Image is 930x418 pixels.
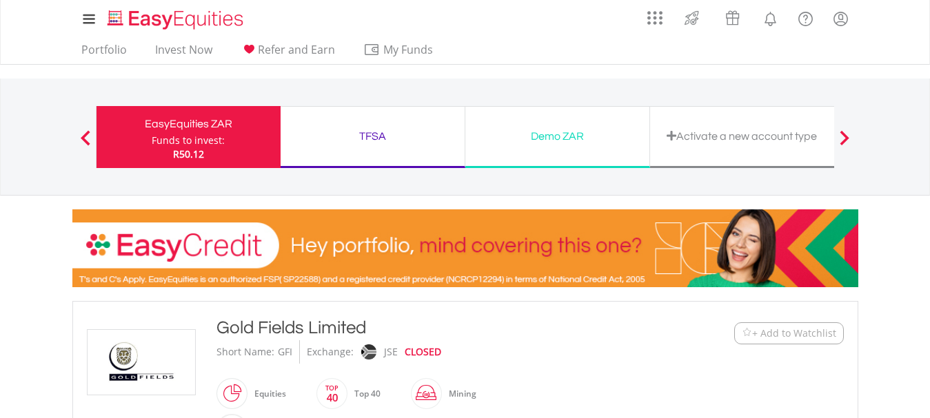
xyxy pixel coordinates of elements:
[289,127,456,146] div: TFSA
[788,3,823,31] a: FAQ's and Support
[150,43,218,64] a: Invest Now
[347,377,381,410] div: Top 40
[105,114,272,134] div: EasyEquities ZAR
[384,340,398,364] div: JSE
[173,147,204,160] span: R50.12
[76,43,132,64] a: Portfolio
[363,41,454,59] span: My Funds
[823,3,858,34] a: My Profile
[235,43,341,64] a: Refer and Earn
[680,7,703,29] img: thrive-v2.svg
[638,3,671,25] a: AppsGrid
[753,3,788,31] a: Notifications
[742,328,752,338] img: Watchlist
[474,127,641,146] div: Demo ZAR
[258,42,335,57] span: Refer and Earn
[721,7,744,29] img: vouchers-v2.svg
[247,377,286,410] div: Equities
[405,340,441,364] div: CLOSED
[216,315,649,340] div: Gold Fields Limited
[307,340,354,364] div: Exchange:
[278,340,292,364] div: GFI
[658,127,826,146] div: Activate a new account type
[361,344,376,359] img: jse.png
[442,377,476,410] div: Mining
[152,134,225,147] div: Funds to invest:
[105,8,249,31] img: EasyEquities_Logo.png
[712,3,753,29] a: Vouchers
[72,209,858,287] img: EasyCredit Promotion Banner
[647,10,663,25] img: grid-menu-icon.svg
[102,3,249,31] a: Home page
[752,326,836,340] span: + Add to Watchlist
[90,330,193,395] img: EQU.ZA.GFI.png
[734,322,844,344] button: Watchlist + Add to Watchlist
[216,340,274,364] div: Short Name:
